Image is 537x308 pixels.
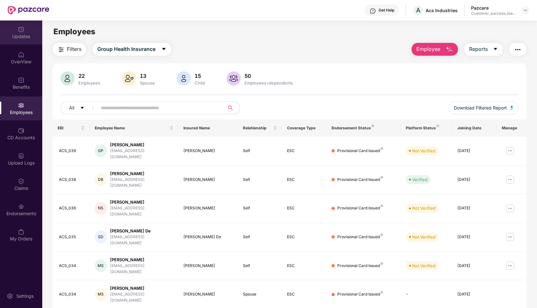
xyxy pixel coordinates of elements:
img: svg+xml;base64,PHN2ZyBpZD0iRHJvcGRvd24tMzJ4MzIiIHhtbG5zPSJodHRwOi8vd3d3LnczLm9yZy8yMDAwL3N2ZyIgd2... [523,8,528,13]
div: [PERSON_NAME] [183,177,232,183]
img: manageButton [505,232,515,242]
div: Not Verified [412,263,436,269]
span: caret-down [80,106,84,111]
div: Provisional Card Issued [337,148,383,154]
img: svg+xml;base64,PHN2ZyB4bWxucz0iaHR0cDovL3d3dy53My5vcmcvMjAwMC9zdmciIHhtbG5zOnhsaW5rPSJodHRwOi8vd3... [227,71,241,85]
div: ESC [287,291,321,297]
span: Employees [53,27,95,36]
img: manageButton [505,203,515,214]
div: ACS_036 [59,205,84,211]
div: [DATE] [457,205,492,211]
div: [EMAIL_ADDRESS][DOMAIN_NAME] [110,177,173,189]
span: Employee Name [95,126,169,131]
div: [DATE] [457,148,492,154]
div: Spouse [243,291,277,297]
th: Relationship [238,119,282,137]
img: svg+xml;base64,PHN2ZyB4bWxucz0iaHR0cDovL3d3dy53My5vcmcvMjAwMC9zdmciIHdpZHRoPSI4IiBoZWlnaHQ9IjgiIH... [381,233,383,236]
div: Endorsement Status [332,126,395,131]
div: [PERSON_NAME] [110,171,173,177]
img: manageButton [505,146,515,156]
div: Self [243,263,277,269]
div: Customer_success_team_lead [471,11,516,16]
button: Filters [52,43,86,56]
span: Relationship [243,126,272,131]
img: svg+xml;base64,PHN2ZyB4bWxucz0iaHR0cDovL3d3dy53My5vcmcvMjAwMC9zdmciIHhtbG5zOnhsaW5rPSJodHRwOi8vd3... [445,46,453,53]
span: Employee [416,45,440,53]
div: ESC [287,234,321,240]
div: Settings [14,293,36,299]
img: manageButton [505,174,515,185]
div: MS [95,288,107,301]
img: svg+xml;base64,PHN2ZyB4bWxucz0iaHR0cDovL3d3dy53My5vcmcvMjAwMC9zdmciIHhtbG5zOnhsaW5rPSJodHRwOi8vd3... [60,71,75,85]
img: svg+xml;base64,PHN2ZyBpZD0iVXBkYXRlZCIgeG1sbnM9Imh0dHA6Ly93d3cudzMub3JnLzIwMDAvc3ZnIiB3aWR0aD0iMj... [18,26,24,33]
div: ACS_035 [59,234,84,240]
div: [PERSON_NAME] De [183,234,232,240]
img: svg+xml;base64,PHN2ZyB4bWxucz0iaHR0cDovL3d3dy53My5vcmcvMjAwMC9zdmciIHdpZHRoPSI4IiBoZWlnaHQ9IjgiIH... [372,125,374,127]
span: EID [58,126,80,131]
img: svg+xml;base64,PHN2ZyB4bWxucz0iaHR0cDovL3d3dy53My5vcmcvMjAwMC9zdmciIHhtbG5zOnhsaW5rPSJodHRwOi8vd3... [177,71,191,85]
img: svg+xml;base64,PHN2ZyBpZD0iTXlfT3JkZXJzIiBkYXRhLW5hbWU9Ik15IE9yZGVycyIgeG1sbnM9Imh0dHA6Ly93d3cudz... [18,229,24,235]
button: search [224,101,240,114]
img: svg+xml;base64,PHN2ZyBpZD0iSGVscC0zMngzMiIgeG1sbnM9Imh0dHA6Ly93d3cudzMub3JnLzIwMDAvc3ZnIiB3aWR0aD... [370,8,376,14]
img: svg+xml;base64,PHN2ZyB4bWxucz0iaHR0cDovL3d3dy53My5vcmcvMjAwMC9zdmciIHdpZHRoPSI4IiBoZWlnaHQ9IjgiIH... [381,262,383,265]
div: Not Verified [412,205,436,211]
span: caret-down [161,46,166,52]
img: svg+xml;base64,PHN2ZyB4bWxucz0iaHR0cDovL3d3dy53My5vcmcvMjAwMC9zdmciIHdpZHRoPSI4IiBoZWlnaHQ9IjgiIH... [381,147,383,150]
div: [PERSON_NAME] [110,199,173,205]
div: [PERSON_NAME] [183,263,232,269]
div: [DATE] [457,177,492,183]
div: 22 [77,73,101,79]
img: svg+xml;base64,PHN2ZyB4bWxucz0iaHR0cDovL3d3dy53My5vcmcvMjAwMC9zdmciIHdpZHRoPSI4IiBoZWlnaHQ9IjgiIH... [381,176,383,179]
div: Not Verified [412,148,436,154]
div: Self [243,148,277,154]
div: Child [193,80,206,85]
button: Allcaret-down [60,101,100,114]
div: [EMAIL_ADDRESS][DOMAIN_NAME] [110,291,173,304]
div: Get Help [379,8,394,13]
div: ESC [287,263,321,269]
img: svg+xml;base64,PHN2ZyB4bWxucz0iaHR0cDovL3d3dy53My5vcmcvMjAwMC9zdmciIHdpZHRoPSIyNCIgaGVpZ2h0PSIyNC... [57,46,65,53]
span: caret-down [493,46,498,52]
div: [DATE] [457,234,492,240]
div: 13 [139,73,156,79]
span: Filters [67,45,81,53]
div: [PERSON_NAME] [183,291,232,297]
div: ESC [287,205,321,211]
div: MS [95,259,107,272]
div: 50 [243,73,294,79]
th: EID [52,119,90,137]
div: [PERSON_NAME] [110,142,173,148]
span: Download Filtered Report [454,104,507,111]
div: Self [243,234,277,240]
div: Acs Industries [426,7,458,13]
img: svg+xml;base64,PHN2ZyB4bWxucz0iaHR0cDovL3d3dy53My5vcmcvMjAwMC9zdmciIHdpZHRoPSI4IiBoZWlnaHQ9IjgiIH... [437,125,439,127]
img: svg+xml;base64,PHN2ZyB4bWxucz0iaHR0cDovL3d3dy53My5vcmcvMjAwMC9zdmciIHhtbG5zOnhsaW5rPSJodHRwOi8vd3... [510,106,513,109]
div: Platform Status [406,126,447,131]
div: Not Verified [412,234,436,240]
div: ESC [287,148,321,154]
th: Joining Date [452,119,497,137]
img: svg+xml;base64,PHN2ZyBpZD0iQ0RfQWNjb3VudHMiIGRhdGEtbmFtZT0iQ0QgQWNjb3VudHMiIHhtbG5zPSJodHRwOi8vd3... [18,127,24,134]
div: [PERSON_NAME] De [110,228,173,234]
div: [EMAIL_ADDRESS][DOMAIN_NAME] [110,148,173,160]
img: svg+xml;base64,PHN2ZyBpZD0iSG9tZSIgeG1sbnM9Imh0dHA6Ly93d3cudzMub3JnLzIwMDAvc3ZnIiB3aWR0aD0iMjAiIG... [18,52,24,58]
div: Provisional Card Issued [337,291,383,297]
div: Pazcare [471,5,516,11]
img: svg+xml;base64,PHN2ZyB4bWxucz0iaHR0cDovL3d3dy53My5vcmcvMjAwMC9zdmciIHdpZHRoPSI4IiBoZWlnaHQ9IjgiIH... [381,291,383,294]
span: search [224,105,236,110]
img: svg+xml;base64,PHN2ZyBpZD0iRW5kb3JzZW1lbnRzIiB4bWxucz0iaHR0cDovL3d3dy53My5vcmcvMjAwMC9zdmciIHdpZH... [18,203,24,210]
div: [DATE] [457,263,492,269]
span: All [69,104,74,111]
button: Group Health Insurancecaret-down [92,43,171,56]
span: Reports [469,45,488,53]
button: Employee [412,43,458,56]
img: svg+xml;base64,PHN2ZyBpZD0iQmVuZWZpdHMiIHhtbG5zPSJodHRwOi8vd3d3LnczLm9yZy8yMDAwL3N2ZyIgd2lkdGg9Ij... [18,77,24,83]
div: Provisional Card Issued [337,234,383,240]
div: [DATE] [457,291,492,297]
img: svg+xml;base64,PHN2ZyB4bWxucz0iaHR0cDovL3d3dy53My5vcmcvMjAwMC9zdmciIHdpZHRoPSI4IiBoZWlnaHQ9IjgiIH... [381,205,383,207]
div: [PERSON_NAME] [183,205,232,211]
div: [PERSON_NAME] [110,285,173,291]
div: ACS_034 [59,291,84,297]
img: svg+xml;base64,PHN2ZyBpZD0iU2V0dGluZy0yMHgyMCIgeG1sbnM9Imh0dHA6Ly93d3cudzMub3JnLzIwMDAvc3ZnIiB3aW... [7,293,13,299]
div: Self [243,177,277,183]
